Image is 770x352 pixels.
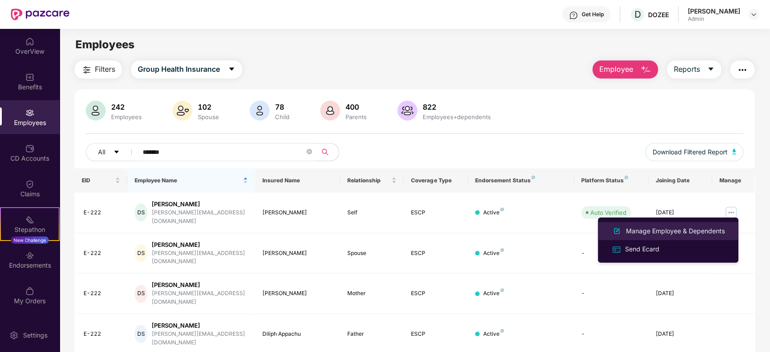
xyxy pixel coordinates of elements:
img: svg+xml;base64,PHN2ZyB4bWxucz0iaHR0cDovL3d3dy53My5vcmcvMjAwMC9zdmciIHdpZHRoPSI4IiBoZWlnaHQ9IjgiIH... [532,176,535,179]
div: Auto Verified [590,208,626,217]
img: svg+xml;base64,PHN2ZyBpZD0iRW5kb3JzZW1lbnRzIiB4bWxucz0iaHR0cDovL3d3dy53My5vcmcvMjAwMC9zdmciIHdpZH... [25,251,34,260]
div: [DATE] [656,208,705,217]
div: Active [483,330,504,338]
div: 400 [344,102,369,111]
div: [PERSON_NAME] [152,321,248,330]
div: 102 [196,102,221,111]
img: svg+xml;base64,PHN2ZyB4bWxucz0iaHR0cDovL3d3dy53My5vcmcvMjAwMC9zdmciIHdpZHRoPSIxNiIgaGVpZ2h0PSIxNi... [611,245,621,255]
div: Get Help [582,11,604,18]
div: Father [347,330,397,338]
img: svg+xml;base64,PHN2ZyB4bWxucz0iaHR0cDovL3d3dy53My5vcmcvMjAwMC9zdmciIHhtbG5zOnhsaW5rPSJodHRwOi8vd3... [640,65,651,75]
td: - [574,233,649,274]
div: Employees [109,113,144,120]
img: svg+xml;base64,PHN2ZyBpZD0iQ2xhaW0iIHhtbG5zPSJodHRwOi8vd3d3LnczLm9yZy8yMDAwL3N2ZyIgd2lkdGg9IjIwIi... [25,180,34,189]
div: E-222 [84,330,121,338]
span: search [317,148,334,156]
div: Diliph Appachu [262,330,333,338]
div: Self [347,208,397,217]
span: EID [82,177,114,184]
span: caret-down [707,65,714,74]
span: D [635,9,641,20]
span: Reports [674,64,700,75]
img: svg+xml;base64,PHN2ZyB4bWxucz0iaHR0cDovL3d3dy53My5vcmcvMjAwMC9zdmciIHdpZHRoPSI4IiBoZWlnaHQ9IjgiIH... [625,176,628,179]
div: 242 [109,102,144,111]
img: svg+xml;base64,PHN2ZyB4bWxucz0iaHR0cDovL3d3dy53My5vcmcvMjAwMC9zdmciIHdpZHRoPSI4IiBoZWlnaHQ9IjgiIH... [500,288,504,292]
div: E-222 [84,249,121,258]
span: Group Health Insurance [138,64,220,75]
img: svg+xml;base64,PHN2ZyB4bWxucz0iaHR0cDovL3d3dy53My5vcmcvMjAwMC9zdmciIHhtbG5zOnhsaW5rPSJodHRwOi8vd3... [173,101,192,120]
img: svg+xml;base64,PHN2ZyB4bWxucz0iaHR0cDovL3d3dy53My5vcmcvMjAwMC9zdmciIHhtbG5zOnhsaW5rPSJodHRwOi8vd3... [611,226,622,236]
div: [PERSON_NAME] [688,7,740,15]
span: close-circle [307,149,312,154]
td: - [574,273,649,314]
div: DOZEE [648,10,669,19]
img: svg+xml;base64,PHN2ZyBpZD0iRW1wbG95ZWVzIiB4bWxucz0iaHR0cDovL3d3dy53My5vcmcvMjAwMC9zdmciIHdpZHRoPS... [25,108,34,117]
th: Insured Name [255,168,340,193]
div: 78 [273,102,291,111]
th: Manage [712,168,755,193]
div: 822 [421,102,493,111]
div: Stepathon [1,225,59,234]
div: DS [135,325,147,343]
img: svg+xml;base64,PHN2ZyB4bWxucz0iaHR0cDovL3d3dy53My5vcmcvMjAwMC9zdmciIHhtbG5zOnhsaW5rPSJodHRwOi8vd3... [250,101,270,120]
span: caret-down [228,65,235,74]
div: [DATE] [656,330,705,338]
span: Employee [599,64,633,75]
span: Employee Name [135,177,241,184]
span: caret-down [113,149,120,156]
span: Filters [95,64,115,75]
div: New Challenge [11,236,49,244]
div: E-222 [84,289,121,298]
img: svg+xml;base64,PHN2ZyBpZD0iU2V0dGluZy0yMHgyMCIgeG1sbnM9Imh0dHA6Ly93d3cudzMub3JnLzIwMDAvc3ZnIiB3aW... [9,331,19,340]
img: svg+xml;base64,PHN2ZyB4bWxucz0iaHR0cDovL3d3dy53My5vcmcvMjAwMC9zdmciIHdpZHRoPSIyMSIgaGVpZ2h0PSIyMC... [25,215,34,224]
img: svg+xml;base64,PHN2ZyBpZD0iSGVscC0zMngzMiIgeG1sbnM9Imh0dHA6Ly93d3cudzMub3JnLzIwMDAvc3ZnIiB3aWR0aD... [569,11,578,20]
img: svg+xml;base64,PHN2ZyB4bWxucz0iaHR0cDovL3d3dy53My5vcmcvMjAwMC9zdmciIHdpZHRoPSIyNCIgaGVpZ2h0PSIyNC... [737,65,748,75]
span: Employees [75,38,135,51]
img: svg+xml;base64,PHN2ZyBpZD0iTXlfT3JkZXJzIiBkYXRhLW5hbWU9Ik15IE9yZGVycyIgeG1sbnM9Imh0dHA6Ly93d3cudz... [25,287,34,296]
div: ESCP [411,330,460,338]
img: svg+xml;base64,PHN2ZyBpZD0iSG9tZSIgeG1sbnM9Imh0dHA6Ly93d3cudzMub3JnLzIwMDAvc3ZnIiB3aWR0aD0iMjAiIG... [25,37,34,46]
button: Group Health Insurancecaret-down [131,60,242,79]
div: Admin [688,15,740,23]
span: close-circle [307,148,312,157]
div: [PERSON_NAME] [152,200,248,208]
button: Allcaret-down [86,143,141,161]
button: Filters [75,60,122,79]
button: Employee [593,60,658,79]
div: Active [483,249,504,258]
img: svg+xml;base64,PHN2ZyB4bWxucz0iaHR0cDovL3d3dy53My5vcmcvMjAwMC9zdmciIHdpZHRoPSI4IiBoZWlnaHQ9IjgiIH... [500,329,504,333]
div: [PERSON_NAME] [152,281,248,289]
img: svg+xml;base64,PHN2ZyBpZD0iQmVuZWZpdHMiIHhtbG5zPSJodHRwOi8vd3d3LnczLm9yZy8yMDAwL3N2ZyIgd2lkdGg9Ij... [25,73,34,82]
img: svg+xml;base64,PHN2ZyB4bWxucz0iaHR0cDovL3d3dy53My5vcmcvMjAwMC9zdmciIHhtbG5zOnhsaW5rPSJodHRwOi8vd3... [86,101,106,120]
img: svg+xml;base64,PHN2ZyB4bWxucz0iaHR0cDovL3d3dy53My5vcmcvMjAwMC9zdmciIHdpZHRoPSI4IiBoZWlnaHQ9IjgiIH... [500,248,504,252]
div: Parents [344,113,369,120]
img: svg+xml;base64,PHN2ZyBpZD0iRHJvcGRvd24tMzJ4MzIiIHhtbG5zPSJodHRwOi8vd3d3LnczLm9yZy8yMDAwL3N2ZyIgd2... [750,11,757,18]
span: Download Filtered Report [653,147,728,157]
th: Coverage Type [404,168,467,193]
img: svg+xml;base64,PHN2ZyB4bWxucz0iaHR0cDovL3d3dy53My5vcmcvMjAwMC9zdmciIHhtbG5zOnhsaW5rPSJodHRwOi8vd3... [397,101,417,120]
div: DS [135,244,147,262]
span: All [98,147,105,157]
div: Platform Status [581,177,641,184]
img: svg+xml;base64,PHN2ZyB4bWxucz0iaHR0cDovL3d3dy53My5vcmcvMjAwMC9zdmciIHhtbG5zOnhsaW5rPSJodHRwOi8vd3... [732,149,737,154]
div: ESCP [411,249,460,258]
button: Reportscaret-down [667,60,721,79]
div: [PERSON_NAME][EMAIL_ADDRESS][DOMAIN_NAME] [152,208,248,226]
img: svg+xml;base64,PHN2ZyB4bWxucz0iaHR0cDovL3d3dy53My5vcmcvMjAwMC9zdmciIHhtbG5zOnhsaW5rPSJodHRwOi8vd3... [320,101,340,120]
div: ESCP [411,208,460,217]
div: E-222 [84,208,121,217]
div: Mother [347,289,397,298]
img: svg+xml;base64,PHN2ZyB4bWxucz0iaHR0cDovL3d3dy53My5vcmcvMjAwMC9zdmciIHdpZHRoPSI4IiBoZWlnaHQ9IjgiIH... [500,208,504,211]
div: Spouse [196,113,221,120]
th: EID [75,168,128,193]
button: search [317,143,339,161]
div: Active [483,289,504,298]
div: [PERSON_NAME][EMAIL_ADDRESS][DOMAIN_NAME] [152,330,248,347]
div: Active [483,208,504,217]
div: DS [135,285,147,303]
div: [PERSON_NAME] [262,289,333,298]
div: Employees+dependents [421,113,493,120]
div: [PERSON_NAME][EMAIL_ADDRESS][DOMAIN_NAME] [152,249,248,266]
div: [PERSON_NAME] [262,249,333,258]
div: [PERSON_NAME][EMAIL_ADDRESS][DOMAIN_NAME] [152,289,248,306]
